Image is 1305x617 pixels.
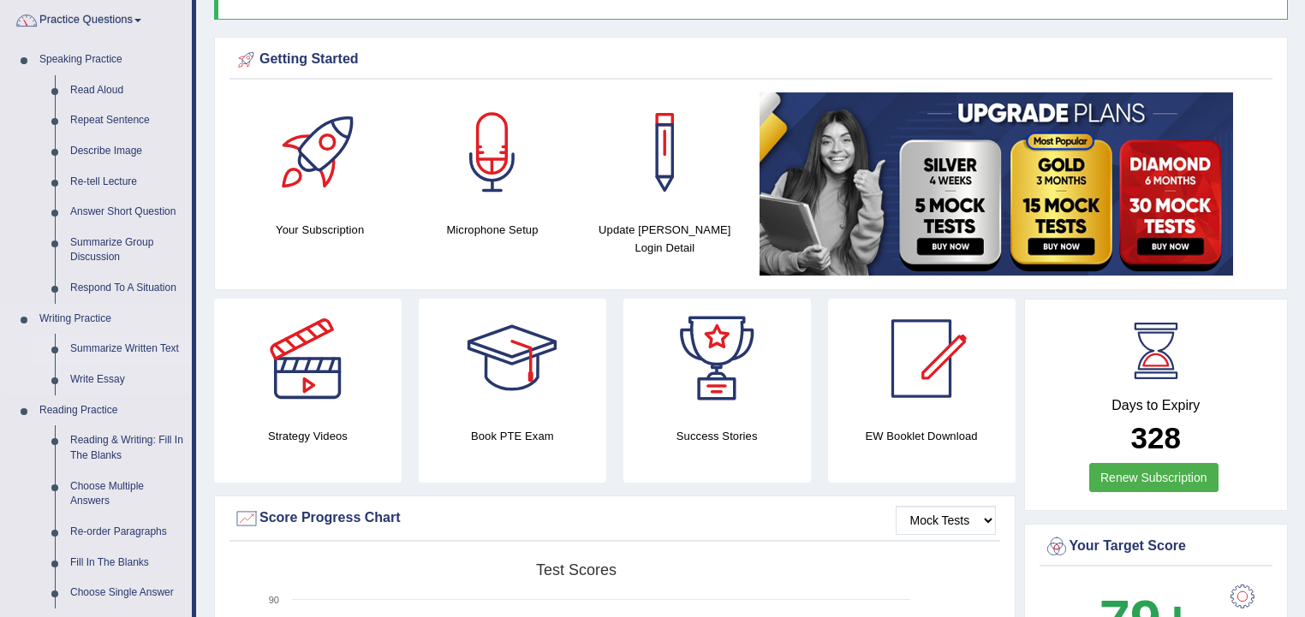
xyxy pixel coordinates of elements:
text: 90 [269,595,279,605]
b: 328 [1131,421,1181,454]
a: Reading & Writing: Fill In The Blanks [63,425,192,471]
h4: Days to Expiry [1044,398,1269,413]
div: Getting Started [234,47,1268,73]
img: small5.jpg [760,92,1233,276]
a: Write Essay [63,365,192,395]
h4: Book PTE Exam [419,427,606,445]
a: Choose Multiple Answers [63,472,192,517]
h4: Strategy Videos [214,427,402,445]
a: Reading Practice [32,395,192,426]
a: Re-order Paragraphs [63,517,192,548]
h4: Your Subscription [242,221,397,239]
h4: EW Booklet Download [828,427,1016,445]
a: Respond To A Situation [63,273,192,304]
h4: Microphone Setup [414,221,569,239]
a: Choose Single Answer [63,578,192,608]
a: Read Aloud [63,75,192,106]
h4: Update [PERSON_NAME] Login Detail [587,221,742,257]
a: Answer Short Question [63,197,192,228]
tspan: Test scores [536,561,617,578]
a: Re-tell Lecture [63,167,192,198]
a: Describe Image [63,136,192,167]
a: Summarize Group Discussion [63,228,192,273]
a: Summarize Written Text [63,334,192,365]
a: Speaking Practice [32,44,192,75]
div: Score Progress Chart [234,506,996,531]
div: Your Target Score [1044,534,1269,560]
a: Renew Subscription [1089,463,1219,492]
a: Repeat Sentence [63,105,192,136]
h4: Success Stories [623,427,811,445]
a: Writing Practice [32,304,192,335]
a: Fill In The Blanks [63,548,192,578]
